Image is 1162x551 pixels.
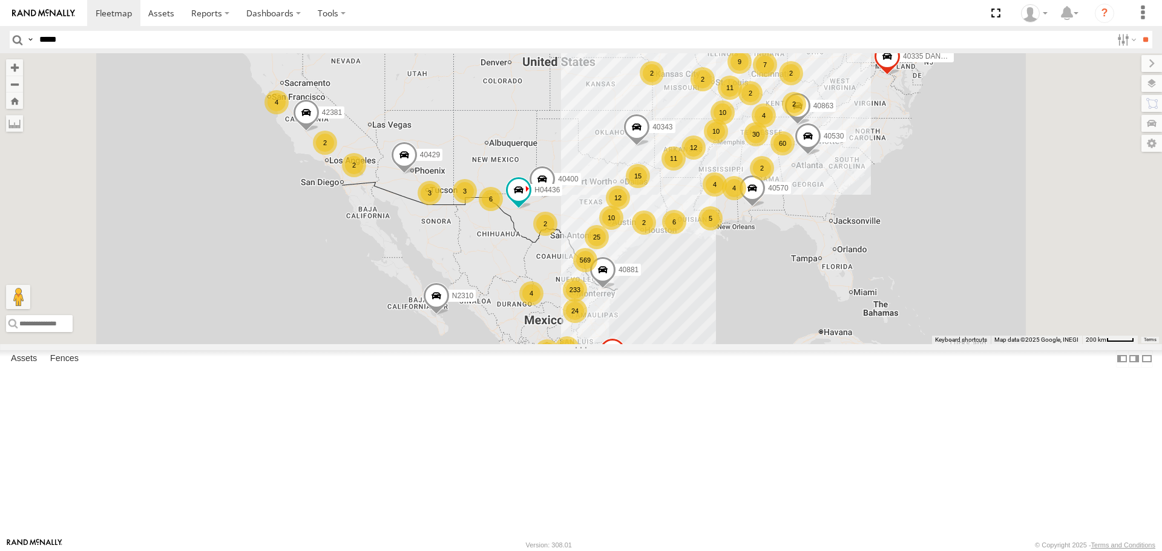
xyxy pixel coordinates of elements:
span: Map data ©2025 Google, INEGI [994,336,1078,343]
div: 2 [640,61,664,85]
div: 25 [585,225,609,249]
div: 2 [738,81,763,105]
div: 2 [779,61,803,85]
div: 69 [555,336,579,360]
label: Search Query [25,31,35,48]
span: 40881 [619,266,638,275]
img: rand-logo.svg [12,9,75,18]
div: 10 [599,206,623,230]
span: 40570 [768,184,788,192]
span: H04436 [534,186,560,194]
div: 2 [750,156,774,180]
div: 6 [662,210,686,234]
div: 20 [535,339,559,364]
div: 3 [453,179,477,203]
div: 24 [563,299,587,323]
div: 569 [573,248,597,272]
div: 4 [752,103,776,128]
label: Map Settings [1141,135,1162,152]
span: 40429 [420,151,440,159]
div: 4 [703,172,727,197]
button: Drag Pegman onto the map to open Street View [6,285,30,309]
div: 11 [661,146,686,171]
span: 40400 [558,175,578,183]
label: Measure [6,115,23,132]
div: 30 [744,122,768,146]
label: Hide Summary Table [1141,350,1153,368]
span: N2310 [452,292,473,300]
div: 2 [533,212,557,236]
span: 40863 [813,102,833,110]
div: 2 [782,92,806,116]
div: 4 [519,281,543,305]
i: ? [1095,4,1114,23]
a: Visit our Website [7,539,62,551]
div: Version: 308.01 [526,541,572,549]
label: Search Filter Options [1112,31,1138,48]
span: 40530 [824,132,844,140]
div: 2 [342,153,366,177]
label: Assets [5,351,43,368]
div: 6 [479,187,503,211]
button: Zoom out [6,76,23,93]
a: Terms and Conditions [1091,541,1155,549]
div: 2 [313,131,337,155]
button: Keyboard shortcuts [935,336,987,344]
span: 42381 [322,108,342,117]
div: 11 [718,76,742,100]
label: Fences [44,351,85,368]
div: 15 [626,164,650,188]
label: Dock Summary Table to the Right [1128,350,1140,368]
div: 4 [722,176,746,200]
button: Map Scale: 200 km per 42 pixels [1082,336,1138,344]
div: 3 [418,181,442,205]
label: Dock Summary Table to the Left [1116,350,1128,368]
div: 9 [727,50,752,74]
span: 200 km [1086,336,1106,343]
div: 60 [770,131,795,155]
div: 12 [606,186,630,210]
div: 2 [632,210,656,235]
div: 10 [704,119,728,143]
div: © Copyright 2025 - [1035,541,1155,549]
div: 5 [698,206,723,230]
div: 4 [264,90,289,114]
div: Caseta Laredo TX [1017,4,1052,22]
div: 10 [711,100,735,125]
button: Zoom Home [6,93,23,109]
div: 233 [563,278,587,302]
div: 7 [753,53,777,77]
div: 12 [681,135,706,160]
span: 40335 DAÑADO [903,53,956,61]
a: Terms (opens in new tab) [1144,337,1157,342]
button: Zoom in [6,59,23,76]
div: 2 [691,67,715,91]
span: 40343 [652,123,672,131]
